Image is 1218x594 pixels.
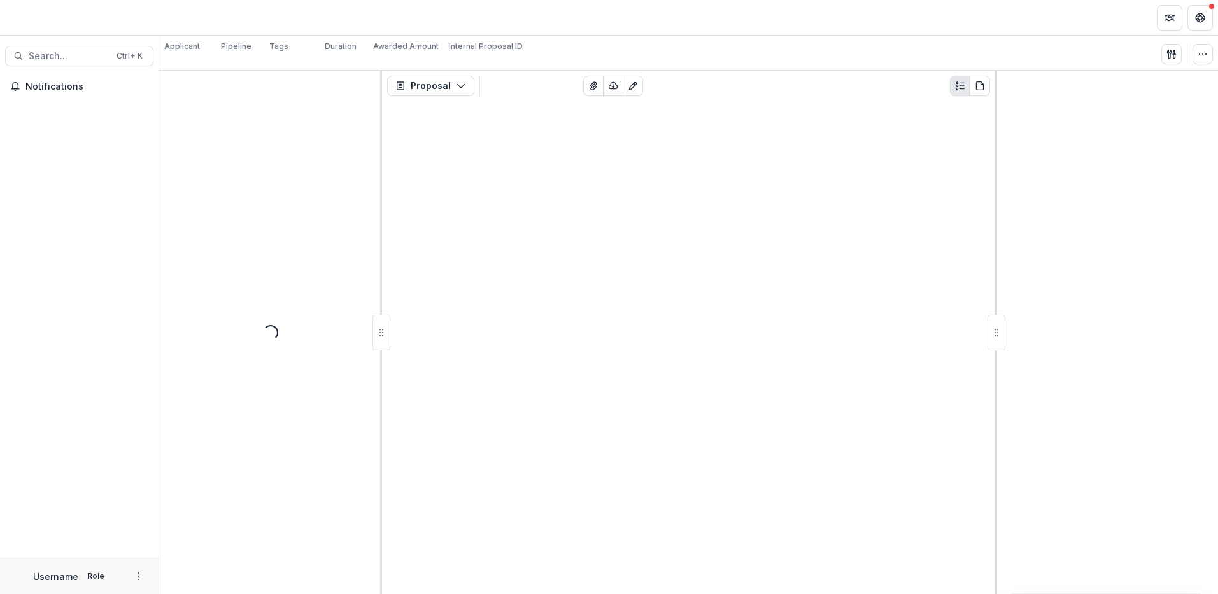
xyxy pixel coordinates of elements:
button: Edit as form [623,76,643,96]
button: PDF view [970,76,990,96]
span: Search... [29,51,109,62]
button: View Attached Files [583,76,604,96]
button: More [131,569,146,584]
button: Search... [5,46,153,66]
p: Internal Proposal ID [449,41,523,52]
p: Role [83,570,108,582]
button: Plaintext view [950,76,970,96]
span: Notifications [25,81,148,92]
button: Get Help [1187,5,1213,31]
p: Tags [269,41,288,52]
p: Applicant [164,41,200,52]
button: Notifications [5,76,153,97]
button: Proposal [387,76,474,96]
p: Duration [325,41,357,52]
button: Partners [1157,5,1182,31]
p: Username [33,570,78,583]
p: Awarded Amount [373,41,439,52]
div: Ctrl + K [114,49,145,63]
p: Pipeline [221,41,251,52]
